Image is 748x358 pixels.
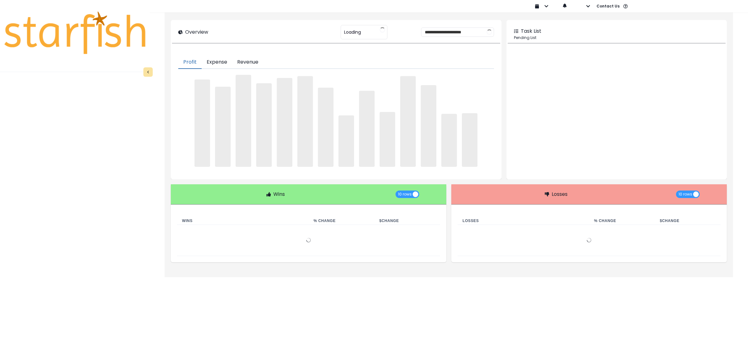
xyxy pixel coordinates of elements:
[655,217,721,225] th: $ Change
[552,191,568,198] p: Losses
[400,76,416,167] span: ‌
[374,217,440,225] th: $ Change
[344,26,361,39] span: Loading
[236,75,251,167] span: ‌
[318,88,333,167] span: ‌
[185,28,208,36] p: Overview
[215,87,231,167] span: ‌
[194,80,210,167] span: ‌
[338,115,354,167] span: ‌
[514,35,719,41] p: Pending List
[462,113,477,167] span: ‌
[273,191,285,198] p: Wins
[359,91,375,167] span: ‌
[380,112,395,167] span: ‌
[256,83,272,167] span: ‌
[521,27,541,35] p: Task List
[309,217,374,225] th: % Change
[398,191,412,198] span: 10 rows
[678,191,692,198] span: 10 rows
[297,76,313,167] span: ‌
[458,217,589,225] th: Losses
[177,217,309,225] th: Wins
[232,56,263,69] button: Revenue
[441,114,457,167] span: ‌
[277,78,292,167] span: ‌
[178,56,202,69] button: Profit
[589,217,655,225] th: % Change
[202,56,232,69] button: Expense
[421,85,436,167] span: ‌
